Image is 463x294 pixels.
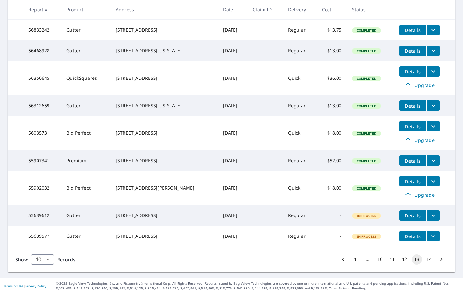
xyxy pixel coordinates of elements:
[426,176,440,186] button: filesDropdownBtn-55902032
[403,81,436,89] span: Upgrade
[218,226,248,247] td: [DATE]
[317,116,347,150] td: $18.00
[317,150,347,171] td: $52.00
[399,135,440,145] a: Upgrade
[399,25,426,35] button: detailsBtn-56833242
[116,130,213,136] div: [STREET_ADDRESS]
[426,66,440,77] button: filesDropdownBtn-56350645
[375,254,385,265] button: Go to page 10
[399,155,426,166] button: detailsBtn-55907341
[23,61,61,95] td: 56350645
[218,205,248,226] td: [DATE]
[61,226,111,247] td: Gutter
[16,257,28,263] span: Show
[23,150,61,171] td: 55907341
[403,27,423,33] span: Details
[283,150,317,171] td: Regular
[57,257,75,263] span: Records
[403,103,423,109] span: Details
[353,159,380,163] span: Completed
[426,155,440,166] button: filesDropdownBtn-55907341
[426,231,440,241] button: filesDropdownBtn-55639577
[116,47,213,54] div: [STREET_ADDRESS][US_STATE]
[403,136,436,144] span: Upgrade
[387,254,397,265] button: Go to page 11
[403,158,423,164] span: Details
[353,234,381,239] span: In Process
[283,116,317,150] td: Quick
[403,191,436,199] span: Upgrade
[426,100,440,111] button: filesDropdownBtn-56312659
[317,95,347,116] td: $13.00
[403,213,423,219] span: Details
[317,205,347,226] td: -
[353,214,381,218] span: In Process
[353,28,380,33] span: Completed
[61,150,111,171] td: Premium
[116,233,213,239] div: [STREET_ADDRESS]
[61,205,111,226] td: Gutter
[116,212,213,219] div: [STREET_ADDRESS]
[116,157,213,164] div: [STREET_ADDRESS]
[61,61,111,95] td: QuickSquares
[116,185,213,191] div: [STREET_ADDRESS][PERSON_NAME]
[353,76,380,81] span: Completed
[399,80,440,90] a: Upgrade
[412,254,422,265] button: page 13
[283,205,317,226] td: Regular
[218,40,248,61] td: [DATE]
[317,226,347,247] td: -
[317,20,347,40] td: $13.75
[436,254,447,265] button: Go to next page
[218,95,248,116] td: [DATE]
[424,254,434,265] button: Go to page 14
[283,226,317,247] td: Regular
[399,66,426,77] button: detailsBtn-56350645
[283,20,317,40] td: Regular
[338,254,348,265] button: Go to previous page
[3,284,23,288] a: Terms of Use
[61,171,111,205] td: Bid Perfect
[116,27,213,33] div: [STREET_ADDRESS]
[23,226,61,247] td: 55639577
[353,186,380,191] span: Completed
[23,171,61,205] td: 55902032
[23,116,61,150] td: 56035731
[218,20,248,40] td: [DATE]
[350,254,361,265] button: Go to page 1
[426,25,440,35] button: filesDropdownBtn-56833242
[403,233,423,239] span: Details
[283,171,317,205] td: Quick
[283,95,317,116] td: Regular
[31,254,54,265] div: Show 10 records
[283,61,317,95] td: Quick
[403,123,423,130] span: Details
[426,46,440,56] button: filesDropdownBtn-56468928
[218,116,248,150] td: [DATE]
[399,46,426,56] button: detailsBtn-56468928
[399,176,426,186] button: detailsBtn-55902032
[218,61,248,95] td: [DATE]
[25,284,46,288] a: Privacy Policy
[218,150,248,171] td: [DATE]
[399,100,426,111] button: detailsBtn-56312659
[426,210,440,221] button: filesDropdownBtn-55639612
[399,231,426,241] button: detailsBtn-55639577
[3,284,46,288] p: |
[31,250,54,268] div: 10
[399,254,410,265] button: Go to page 12
[317,171,347,205] td: $18.00
[56,281,460,291] p: © 2025 Eagle View Technologies, Inc. and Pictometry International Corp. All Rights Reserved. Repo...
[61,116,111,150] td: Bid Perfect
[116,75,213,81] div: [STREET_ADDRESS]
[317,40,347,61] td: $13.00
[61,20,111,40] td: Gutter
[317,61,347,95] td: $36.00
[399,210,426,221] button: detailsBtn-55639612
[61,40,111,61] td: Gutter
[353,131,380,136] span: Completed
[116,102,213,109] div: [STREET_ADDRESS][US_STATE]
[403,68,423,75] span: Details
[362,256,373,263] div: …
[23,40,61,61] td: 56468928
